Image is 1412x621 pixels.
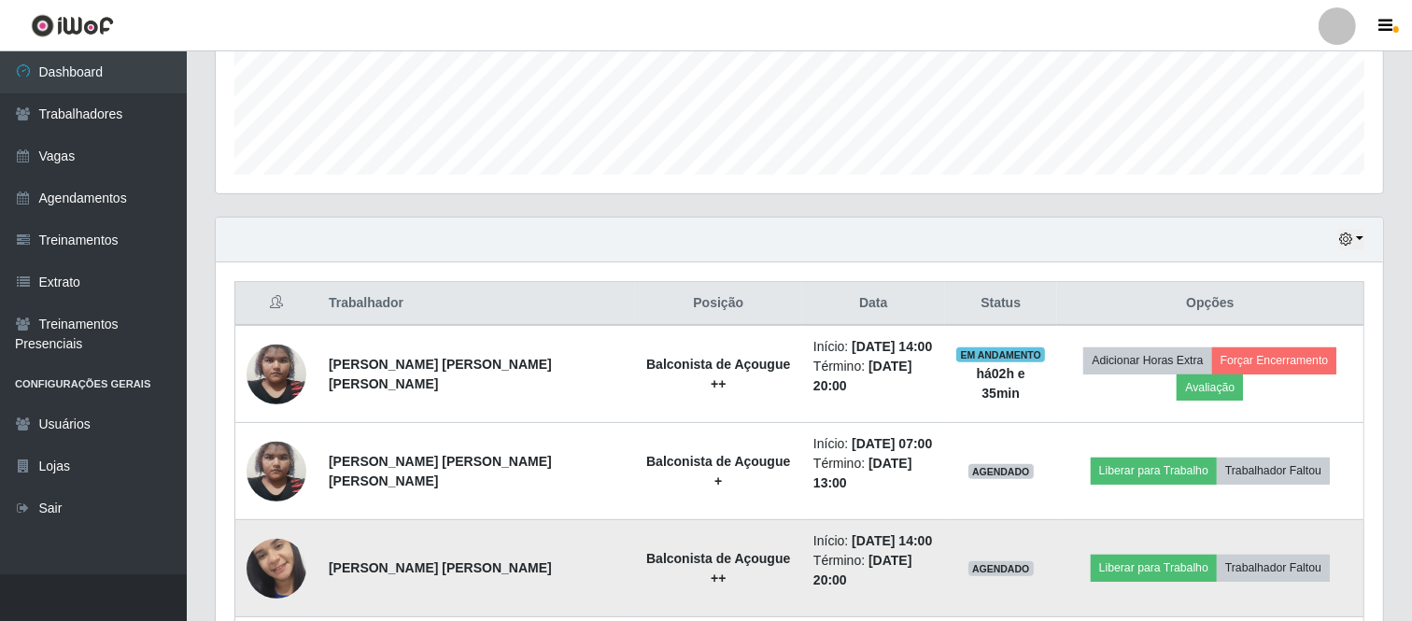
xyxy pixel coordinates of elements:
time: [DATE] 14:00 [852,533,932,548]
th: Status [945,282,1057,326]
strong: [PERSON_NAME] [PERSON_NAME] [329,560,552,575]
img: 1701273073882.jpeg [247,431,306,511]
time: [DATE] 14:00 [852,339,932,354]
button: Avaliação [1177,374,1243,401]
button: Liberar para Trabalho [1091,555,1217,581]
span: AGENDADO [968,464,1034,479]
th: Trabalhador [318,282,635,326]
strong: Balconista de Açougue + [646,454,790,488]
button: Liberar para Trabalho [1091,458,1217,484]
th: Posição [635,282,802,326]
strong: Balconista de Açougue ++ [646,357,790,391]
li: Início: [813,434,934,454]
li: Início: [813,337,934,357]
span: AGENDADO [968,561,1034,576]
span: EM ANDAMENTO [956,347,1045,362]
img: 1701273073882.jpeg [247,334,306,414]
button: Trabalhador Faltou [1217,458,1330,484]
li: Início: [813,531,934,551]
strong: [PERSON_NAME] [PERSON_NAME] [PERSON_NAME] [329,357,552,391]
li: Término: [813,454,934,493]
li: Término: [813,551,934,590]
button: Adicionar Horas Extra [1083,347,1211,374]
strong: Balconista de Açougue ++ [646,551,790,586]
strong: há 02 h e 35 min [977,366,1025,401]
button: Trabalhador Faltou [1217,555,1330,581]
th: Opções [1057,282,1364,326]
img: CoreUI Logo [31,14,114,37]
strong: [PERSON_NAME] [PERSON_NAME] [PERSON_NAME] [329,454,552,488]
li: Término: [813,357,934,396]
button: Forçar Encerramento [1212,347,1337,374]
th: Data [802,282,945,326]
time: [DATE] 07:00 [852,436,932,451]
